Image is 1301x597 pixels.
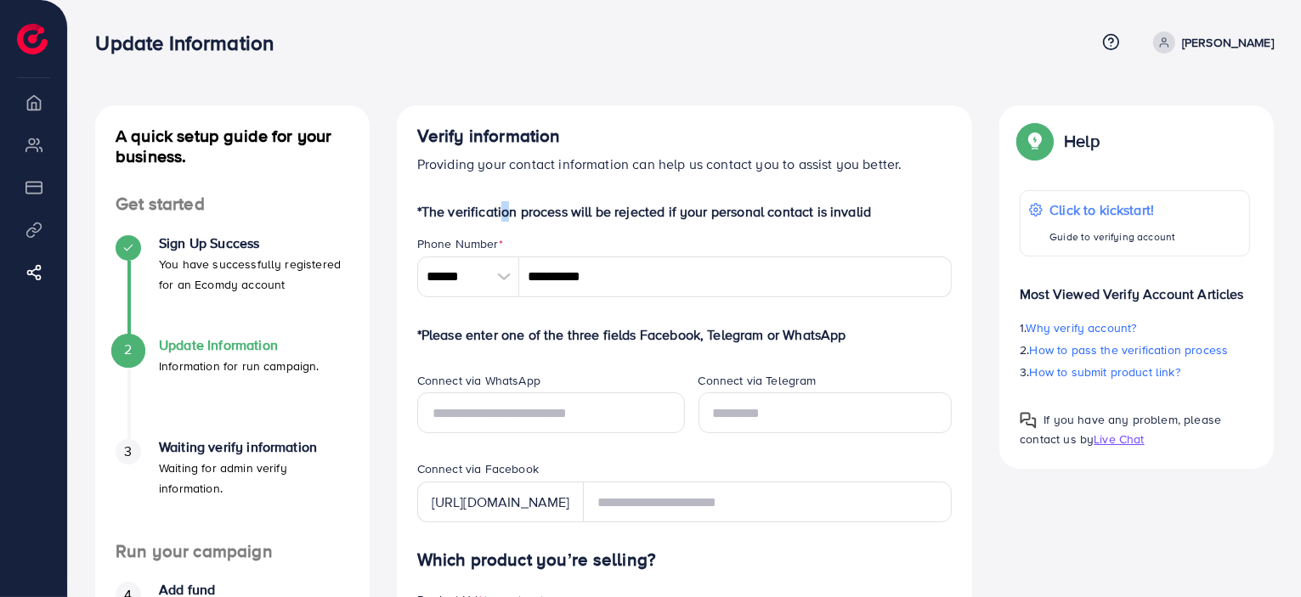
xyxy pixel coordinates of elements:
[1020,270,1250,304] p: Most Viewed Verify Account Articles
[1030,341,1229,358] span: How to pass the verification process
[159,235,349,251] h4: Sign Up Success
[1030,363,1180,380] span: How to submit product link?
[159,458,349,498] p: Waiting for admin verify information.
[159,439,349,455] h4: Waiting verify information
[95,31,287,55] h3: Update Information
[417,482,584,522] div: [URL][DOMAIN_NAME]
[417,549,953,571] h4: Which product you’re selling?
[1020,362,1250,382] p: 3.
[417,154,953,174] p: Providing your contact information can help us contact you to assist you better.
[417,235,503,252] label: Phone Number
[159,356,320,376] p: Information for run campaign.
[95,541,370,562] h4: Run your campaign
[159,254,349,295] p: You have successfully registered for an Ecomdy account
[95,337,370,439] li: Update Information
[417,201,953,222] p: *The verification process will be rejected if your personal contact is invalid
[1027,319,1137,336] span: Why verify account?
[159,337,320,353] h4: Update Information
[95,439,370,541] li: Waiting verify information
[1182,32,1274,53] p: [PERSON_NAME]
[417,126,953,147] h4: Verify information
[1020,126,1050,156] img: Popup guide
[417,460,539,477] label: Connect via Facebook
[417,324,953,345] p: *Please enter one of the three fields Facebook, Telegram or WhatsApp
[1020,411,1221,448] span: If you have any problem, please contact us by
[1020,340,1250,360] p: 2.
[17,24,48,54] img: logo
[95,235,370,337] li: Sign Up Success
[1094,431,1144,448] span: Live Chat
[1049,227,1175,247] p: Guide to verifying account
[1020,318,1250,338] p: 1.
[1049,200,1175,220] p: Click to kickstart!
[699,372,817,389] label: Connect via Telegram
[1020,412,1037,429] img: Popup guide
[1064,131,1100,151] p: Help
[1229,521,1288,584] iframe: Chat
[417,372,540,389] label: Connect via WhatsApp
[95,126,370,166] h4: A quick setup guide for your business.
[1146,31,1274,54] a: [PERSON_NAME]
[124,340,132,359] span: 2
[95,194,370,215] h4: Get started
[124,442,132,461] span: 3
